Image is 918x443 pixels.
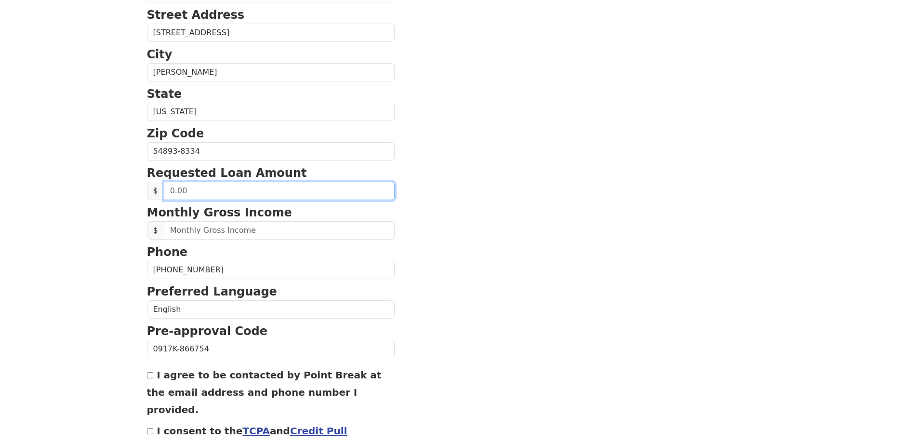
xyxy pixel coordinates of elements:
[147,48,173,61] strong: City
[147,63,395,81] input: City
[147,166,307,180] strong: Requested Loan Amount
[147,8,245,22] strong: Street Address
[147,285,277,298] strong: Preferred Language
[147,221,164,240] span: $
[147,261,395,279] input: Phone
[147,127,204,140] strong: Zip Code
[147,245,188,259] strong: Phone
[147,369,382,416] label: I agree to be contacted by Point Break at the email address and phone number I provided.
[147,324,268,338] strong: Pre-approval Code
[147,24,395,42] input: Street Address
[242,425,270,437] a: TCPA
[147,340,395,358] input: Pre-approval Code
[147,142,395,161] input: Zip Code
[164,182,395,200] input: 0.00
[147,87,182,101] strong: State
[164,221,395,240] input: Monthly Gross Income
[147,182,164,200] span: $
[147,204,395,221] p: Monthly Gross Income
